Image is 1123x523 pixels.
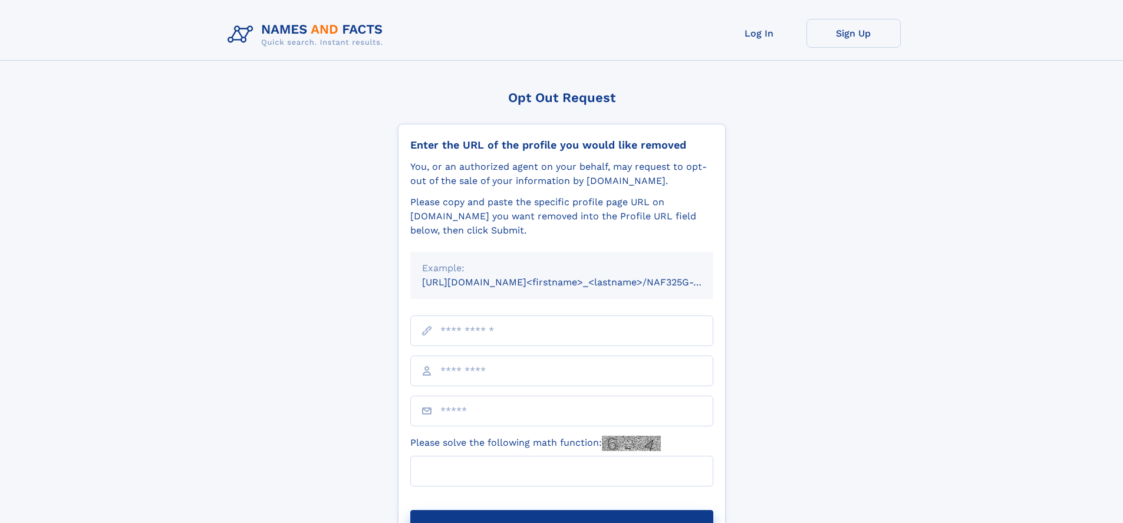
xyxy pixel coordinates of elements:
[410,436,661,451] label: Please solve the following math function:
[806,19,901,48] a: Sign Up
[712,19,806,48] a: Log In
[422,277,736,288] small: [URL][DOMAIN_NAME]<firstname>_<lastname>/NAF325G-xxxxxxxx
[410,195,713,238] div: Please copy and paste the specific profile page URL on [DOMAIN_NAME] you want removed into the Pr...
[422,261,702,275] div: Example:
[410,160,713,188] div: You, or an authorized agent on your behalf, may request to opt-out of the sale of your informatio...
[223,19,393,51] img: Logo Names and Facts
[410,139,713,152] div: Enter the URL of the profile you would like removed
[398,90,726,105] div: Opt Out Request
